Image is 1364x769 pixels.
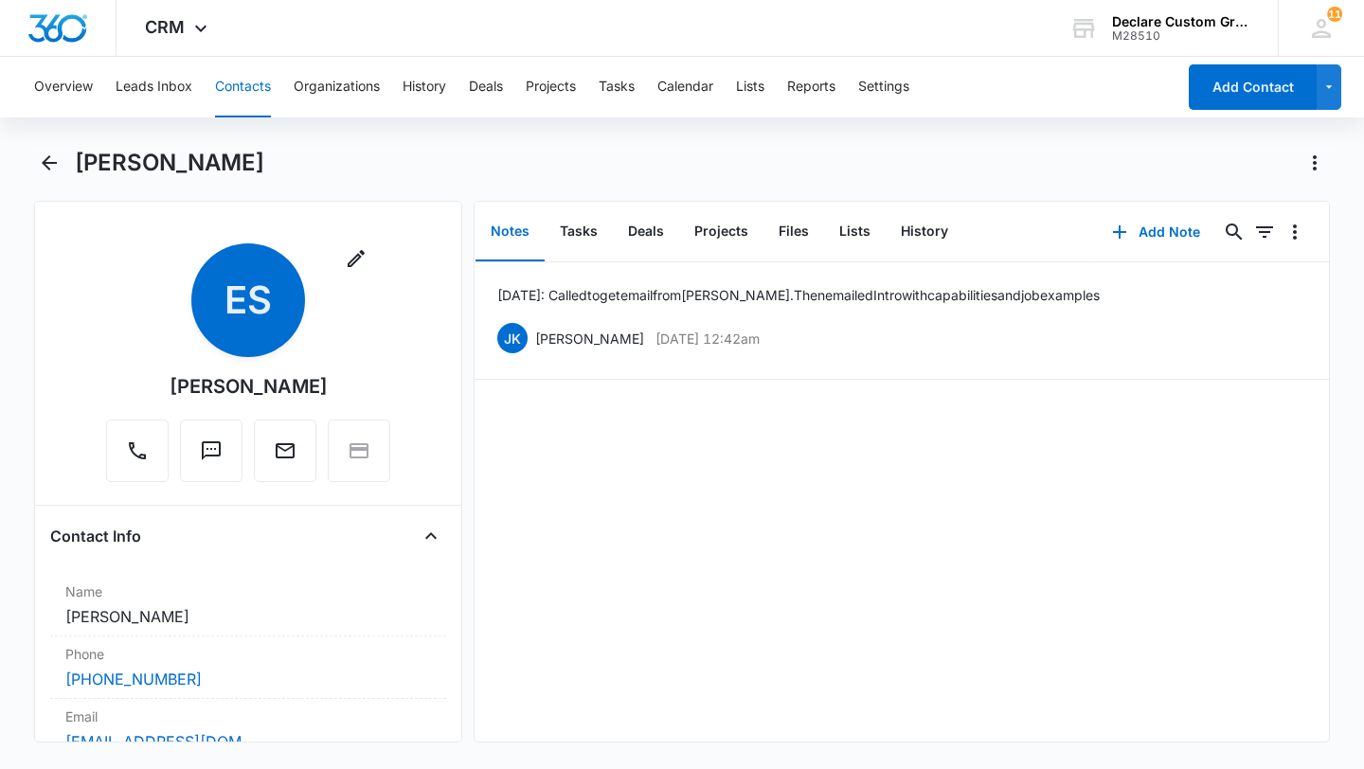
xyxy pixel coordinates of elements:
[1189,64,1317,110] button: Add Contact
[736,57,764,117] button: Lists
[180,420,242,482] button: Text
[50,525,141,547] h4: Contact Info
[75,149,264,177] h1: [PERSON_NAME]
[294,57,380,117] button: Organizations
[476,203,545,261] button: Notes
[50,699,446,761] div: Email[EMAIL_ADDRESS][DOMAIN_NAME]
[545,203,613,261] button: Tasks
[170,372,328,401] div: [PERSON_NAME]
[34,57,93,117] button: Overview
[858,57,909,117] button: Settings
[1112,29,1250,43] div: account id
[599,57,635,117] button: Tasks
[1327,7,1342,22] div: notifications count
[116,57,192,117] button: Leads Inbox
[655,329,760,349] p: [DATE] 12:42am
[526,57,576,117] button: Projects
[1249,217,1280,247] button: Filters
[254,420,316,482] button: Email
[65,730,255,753] a: [EMAIL_ADDRESS][DOMAIN_NAME]
[215,57,271,117] button: Contacts
[497,323,528,353] span: JK
[34,148,63,178] button: Back
[824,203,886,261] button: Lists
[65,605,431,628] dd: [PERSON_NAME]
[657,57,713,117] button: Calendar
[416,521,446,551] button: Close
[180,449,242,465] a: Text
[1300,148,1330,178] button: Actions
[787,57,835,117] button: Reports
[65,668,202,690] a: [PHONE_NUMBER]
[1219,217,1249,247] button: Search...
[65,706,431,726] label: Email
[679,203,763,261] button: Projects
[886,203,963,261] button: History
[1280,217,1310,247] button: Overflow Menu
[497,285,1100,305] p: [DATE]: Called to get email from [PERSON_NAME]. Then emailed Intro with capabilities and job exam...
[403,57,446,117] button: History
[145,17,185,37] span: CRM
[1327,7,1342,22] span: 11
[50,636,446,699] div: Phone[PHONE_NUMBER]
[65,581,431,601] label: Name
[1093,209,1219,255] button: Add Note
[469,57,503,117] button: Deals
[1112,14,1250,29] div: account name
[763,203,824,261] button: Files
[65,644,431,664] label: Phone
[50,574,446,636] div: Name[PERSON_NAME]
[613,203,679,261] button: Deals
[106,449,169,465] a: Call
[106,420,169,482] button: Call
[191,243,305,357] span: ES
[535,329,644,349] p: [PERSON_NAME]
[254,449,316,465] a: Email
